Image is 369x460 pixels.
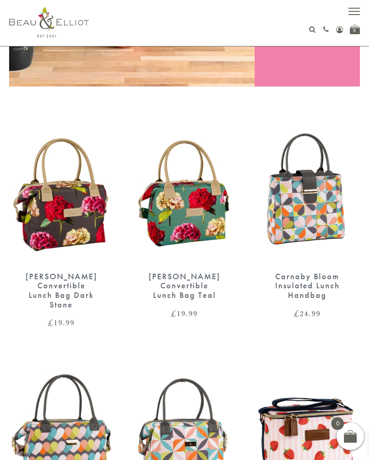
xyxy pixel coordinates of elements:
[350,25,360,34] a: 0
[9,7,89,37] img: logo
[132,128,237,263] img: Sarah Kelleher convertible lunch bag teal
[255,128,360,317] a: Carnaby Bloom Insulated Lunch Handbag Carnaby Bloom Insulated Lunch Handbag £24.99
[48,317,75,328] bdi: 19.99
[171,308,177,319] span: £
[271,272,344,300] div: Carnaby Bloom Insulated Lunch Handbag
[132,128,237,317] a: Sarah Kelleher convertible lunch bag teal [PERSON_NAME] Convertible Lunch Bag Teal £19.99
[171,308,198,319] bdi: 19.99
[148,272,221,300] div: [PERSON_NAME] Convertible Lunch Bag Teal
[25,272,98,310] div: [PERSON_NAME] Convertible Lunch Bag Dark Stone
[294,308,300,319] span: £
[331,417,344,430] span: 0
[48,317,54,328] span: £
[255,128,360,263] img: Carnaby Bloom Insulated Lunch Handbag
[9,128,114,327] a: Sarah Kelleher Lunch Bag Dark Stone [PERSON_NAME] Convertible Lunch Bag Dark Stone £19.99
[9,128,114,263] img: Sarah Kelleher Lunch Bag Dark Stone
[294,308,321,319] bdi: 24.99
